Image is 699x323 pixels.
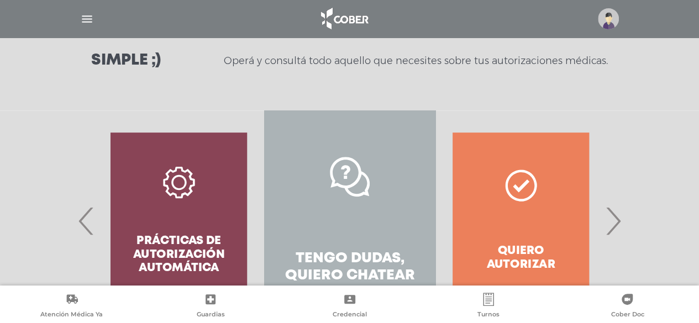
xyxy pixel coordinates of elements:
[315,6,373,32] img: logo_cober_home-white.png
[611,310,644,320] span: Cober Doc
[558,293,697,321] a: Cober Doc
[333,310,367,320] span: Credencial
[80,12,94,26] img: Cober_menu-lines-white.svg
[284,250,415,284] h4: Tengo dudas, quiero chatear
[76,191,97,251] span: Previous
[197,310,225,320] span: Guardias
[2,293,141,321] a: Atención Médica Ya
[280,293,419,321] a: Credencial
[477,310,500,320] span: Turnos
[141,293,280,321] a: Guardias
[91,53,161,68] h3: Simple ;)
[598,8,619,29] img: profile-placeholder.svg
[419,293,558,321] a: Turnos
[224,54,608,67] p: Operá y consultá todo aquello que necesites sobre tus autorizaciones médicas.
[602,191,624,251] span: Next
[40,310,103,320] span: Atención Médica Ya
